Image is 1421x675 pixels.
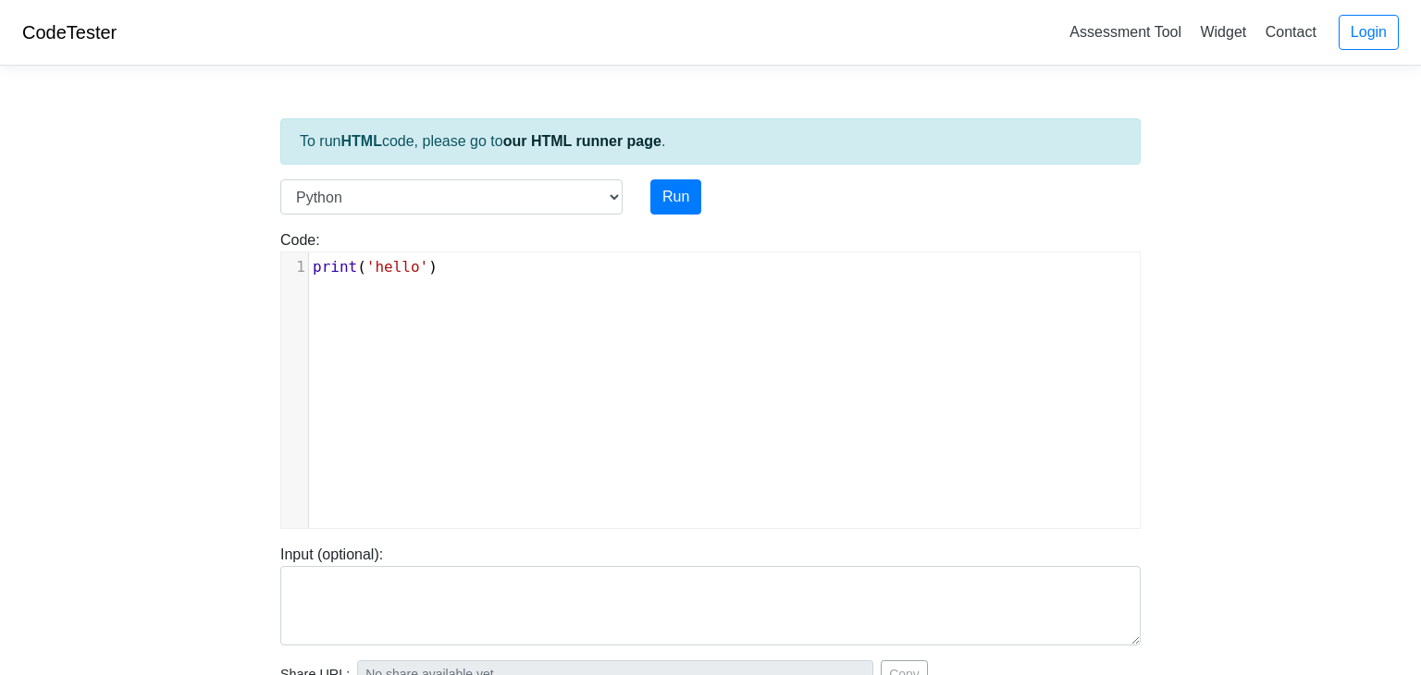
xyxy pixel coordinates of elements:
a: Widget [1192,17,1254,47]
a: Contact [1258,17,1324,47]
span: 'hello' [366,258,428,276]
div: Code: [266,229,1155,529]
a: CodeTester [22,22,117,43]
strong: HTML [340,133,381,149]
div: Input (optional): [266,544,1155,645]
div: To run code, please go to . [280,118,1141,165]
span: print [313,258,357,276]
a: Login [1339,15,1399,50]
a: our HTML runner page [503,133,661,149]
span: ( ) [313,258,438,276]
a: Assessment Tool [1062,17,1189,47]
button: Run [650,179,701,215]
div: 1 [281,256,308,278]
